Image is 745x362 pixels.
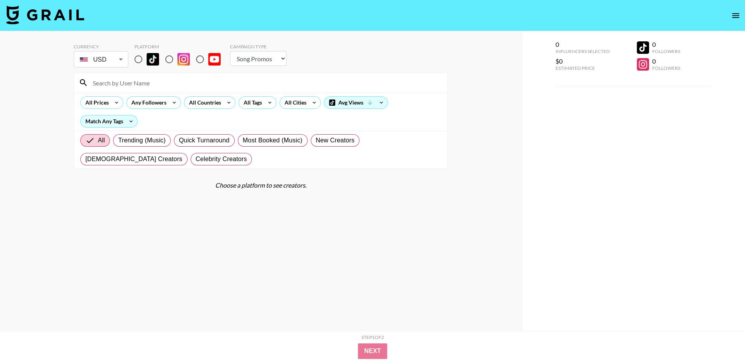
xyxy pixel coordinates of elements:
div: All Prices [81,97,110,108]
div: 0 [652,41,680,48]
div: USD [75,53,127,66]
span: Trending (Music) [118,136,166,145]
span: Most Booked (Music) [243,136,303,145]
span: Quick Turnaround [179,136,230,145]
div: Estimated Price [556,65,610,71]
span: [DEMOGRAPHIC_DATA] Creators [85,154,182,164]
div: Followers [652,48,680,54]
div: All Cities [280,97,308,108]
img: TikTok [147,53,159,66]
div: All Countries [184,97,223,108]
div: $0 [556,57,610,65]
button: Next [358,343,387,359]
div: Choose a platform to see creators. [74,181,448,189]
div: Platform [134,44,227,50]
div: Influencers Selected [556,48,610,54]
div: Avg Views [324,97,388,108]
span: Celebrity Creators [196,154,247,164]
div: 0 [556,41,610,48]
img: Grail Talent [6,5,84,24]
div: Currency [74,44,128,50]
div: Match Any Tags [81,115,137,127]
img: Instagram [177,53,190,66]
div: Step 1 of 2 [361,334,384,340]
div: 0 [652,57,680,65]
span: All [98,136,105,145]
div: Followers [652,65,680,71]
div: Any Followers [127,97,168,108]
span: New Creators [316,136,355,145]
img: YouTube [208,53,221,66]
button: open drawer [728,8,743,23]
div: All Tags [239,97,264,108]
input: Search by User Name [88,76,443,89]
iframe: Drift Widget Chat Controller [706,323,736,353]
div: Campaign Type [230,44,287,50]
